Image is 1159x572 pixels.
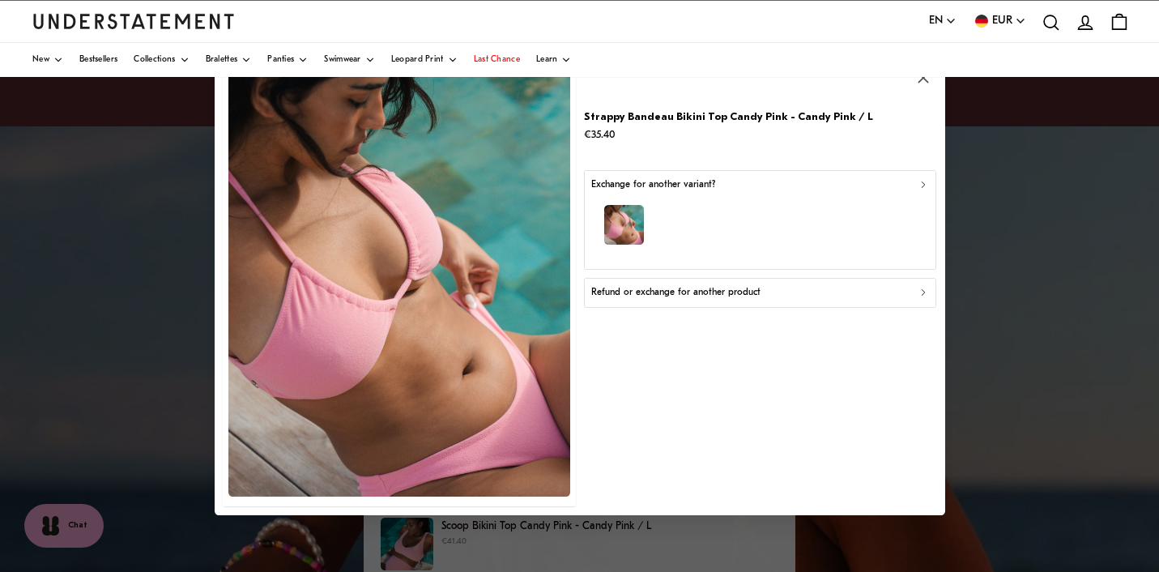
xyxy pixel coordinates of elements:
[973,12,1026,30] button: EUR
[228,70,570,497] img: SOPI-BRA-107-M-pink_d7909738-806c-4cd2-b5f3-28a5e60d2a96.jpg
[391,43,458,77] a: Leopard Print
[32,56,49,64] span: New
[929,12,943,30] span: EN
[474,43,520,77] a: Last Chance
[603,205,643,245] img: model-name=Pierina|model-size=M
[590,285,760,301] p: Refund or exchange for another product
[324,56,360,64] span: Swimwear
[134,43,189,77] a: Collections
[590,177,714,193] p: Exchange for another variant?
[267,56,294,64] span: Panties
[536,56,558,64] span: Learn
[474,56,520,64] span: Last Chance
[206,43,252,77] a: Bralettes
[536,43,572,77] a: Learn
[929,12,957,30] button: EN
[134,56,175,64] span: Collections
[324,43,374,77] a: Swimwear
[206,56,238,64] span: Bralettes
[584,109,873,126] p: Strappy Bandeau Bikini Top Candy Pink - Candy Pink / L
[32,14,235,28] a: Understatement Homepage
[391,56,444,64] span: Leopard Print
[992,12,1012,30] span: EUR
[584,279,936,308] button: Refund or exchange for another product
[32,43,63,77] a: New
[584,170,936,270] button: Exchange for another variant?model-name=Pierina|model-size=M
[79,56,117,64] span: Bestsellers
[79,43,117,77] a: Bestsellers
[267,43,308,77] a: Panties
[584,126,873,143] p: €35.40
